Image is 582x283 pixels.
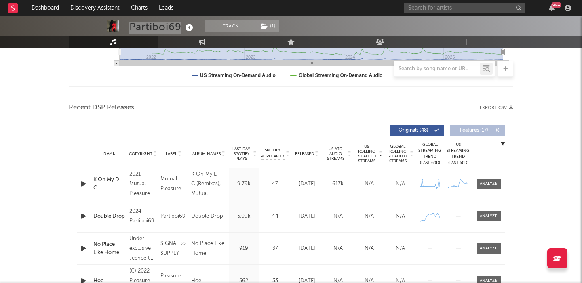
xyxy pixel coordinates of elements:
[231,245,257,253] div: 919
[69,103,134,113] span: Recent DSP Releases
[390,125,444,136] button: Originals(48)
[455,128,493,133] span: Features ( 17 )
[325,212,352,220] div: N/A
[231,180,257,188] div: 9.79k
[261,180,289,188] div: 47
[325,245,352,253] div: N/A
[261,147,285,159] span: Spotify Popularity
[231,212,257,220] div: 5.09k
[356,212,383,220] div: N/A
[446,142,470,166] div: US Streaming Trend (Last 60D)
[129,20,195,34] div: Partiboi69
[394,66,480,72] input: Search by song name or URL
[160,212,187,221] div: Partiboi69
[356,245,383,253] div: N/A
[129,234,156,263] div: Under exclusive licence to Warner Music UK Limited. A SIGNAL >> SUPPLY release., © 2022 [PERSON_N...
[387,212,414,220] div: N/A
[387,144,409,164] span: Global Rolling 7D Audio Streams
[205,20,256,32] button: Track
[387,180,414,188] div: N/A
[549,5,555,11] button: 99+
[160,239,187,258] div: SIGNAL >> SUPPLY
[404,3,525,13] input: Search for artists
[192,151,221,156] span: Album Names
[160,174,187,194] div: Mutual Pleasure
[256,20,279,32] button: (1)
[93,151,125,157] div: Name
[261,212,289,220] div: 44
[129,170,156,199] div: 2021 Mutual Pleasure
[480,105,513,110] button: Export CSV
[387,245,414,253] div: N/A
[295,151,314,156] span: Released
[191,239,227,258] div: No Place Like Home
[325,147,347,161] span: US ATD Audio Streams
[129,207,156,226] div: 2024 Partiboi69
[261,245,289,253] div: 37
[231,147,252,161] span: Last Day Spotify Plays
[93,212,125,220] a: Double Drop
[293,245,321,253] div: [DATE]
[450,125,505,136] button: Features(17)
[191,170,227,199] div: K On My D + C (Remixes), Mutual Pleasure 002
[293,180,321,188] div: [DATE]
[191,212,223,221] div: Double Drop
[256,20,280,32] span: ( 1 )
[166,151,177,156] span: Label
[395,128,432,133] span: Originals ( 48 )
[356,180,383,188] div: N/A
[129,151,152,156] span: Copyright
[325,180,352,188] div: 617k
[418,142,442,166] div: Global Streaming Trend (Last 60D)
[356,144,378,164] span: US Rolling 7D Audio Streams
[93,241,125,256] a: No Place Like Home
[93,176,125,192] a: K On My D + C
[293,212,321,220] div: [DATE]
[551,2,561,8] div: 99 +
